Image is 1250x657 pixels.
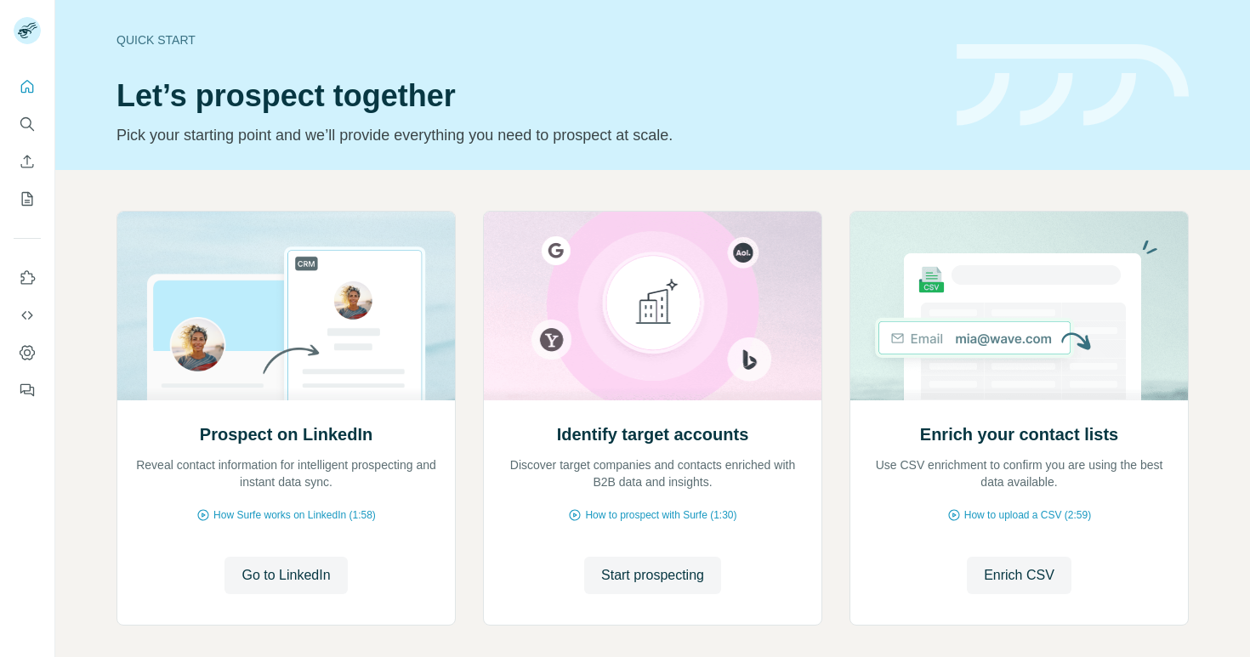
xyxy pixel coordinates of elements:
[984,565,1054,586] span: Enrich CSV
[116,31,936,48] div: Quick start
[224,557,347,594] button: Go to LinkedIn
[241,565,330,586] span: Go to LinkedIn
[483,212,822,400] img: Identify target accounts
[134,456,438,490] p: Reveal contact information for intelligent prospecting and instant data sync.
[967,557,1071,594] button: Enrich CSV
[116,123,936,147] p: Pick your starting point and we’ll provide everything you need to prospect at scale.
[584,557,721,594] button: Start prospecting
[14,263,41,293] button: Use Surfe on LinkedIn
[14,184,41,214] button: My lists
[14,109,41,139] button: Search
[14,146,41,177] button: Enrich CSV
[920,422,1118,446] h2: Enrich your contact lists
[501,456,804,490] p: Discover target companies and contacts enriched with B2B data and insights.
[601,565,704,586] span: Start prospecting
[14,71,41,102] button: Quick start
[557,422,749,446] h2: Identify target accounts
[116,212,456,400] img: Prospect on LinkedIn
[867,456,1171,490] p: Use CSV enrichment to confirm you are using the best data available.
[964,507,1091,523] span: How to upload a CSV (2:59)
[585,507,736,523] span: How to prospect with Surfe (1:30)
[849,212,1189,400] img: Enrich your contact lists
[957,44,1189,127] img: banner
[200,422,372,446] h2: Prospect on LinkedIn
[116,79,936,113] h1: Let’s prospect together
[14,300,41,331] button: Use Surfe API
[14,337,41,368] button: Dashboard
[213,507,376,523] span: How Surfe works on LinkedIn (1:58)
[14,375,41,405] button: Feedback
